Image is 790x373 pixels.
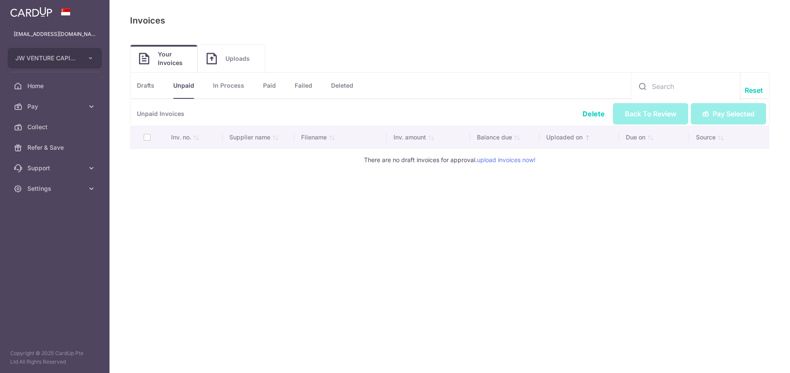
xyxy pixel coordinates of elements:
[213,73,244,98] a: In Process
[10,7,52,17] img: CardUp
[164,126,222,148] th: Inv. no.: activate to sort column ascending
[745,85,763,95] a: Reset
[294,126,387,148] th: Filename: activate to sort column ascending
[27,102,84,111] span: Pay
[27,184,84,193] span: Settings
[130,99,769,126] p: Unpaid Invoices
[158,50,189,67] span: Your Invoices
[198,45,265,72] a: Uploads
[8,48,102,68] button: JW VENTURE CAPITAL PTE. LTD.
[689,126,769,148] th: Source: activate to sort column ascending
[137,73,154,98] a: Drafts
[27,143,84,152] span: Refer & Save
[130,45,197,72] a: Your Invoices
[173,73,194,98] a: Unpaid
[14,30,96,38] p: [EMAIL_ADDRESS][DOMAIN_NAME]
[619,126,689,148] th: Due on: activate to sort column ascending
[263,73,276,98] a: Paid
[27,82,84,90] span: Home
[130,148,769,171] td: There are no draft invoices for approval.
[331,73,353,98] a: Deleted
[15,54,79,62] span: JW VENTURE CAPITAL PTE. LTD.
[139,53,149,65] img: Invoice icon Image
[222,126,294,148] th: Supplier name: activate to sort column ascending
[477,156,536,163] a: upload invoices now!
[735,347,781,369] iframe: Opens a widget where you can find more information
[470,126,539,148] th: Balance due: activate to sort column ascending
[631,73,740,100] input: Search
[295,73,312,98] a: Failed
[539,126,619,148] th: Uploaded on: activate to sort column ascending
[225,54,256,63] span: Uploads
[207,53,217,65] img: Invoice icon Image
[27,164,84,172] span: Support
[27,123,84,131] span: Collect
[130,14,165,27] p: Invoices
[387,126,470,148] th: Inv. amount: activate to sort column ascending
